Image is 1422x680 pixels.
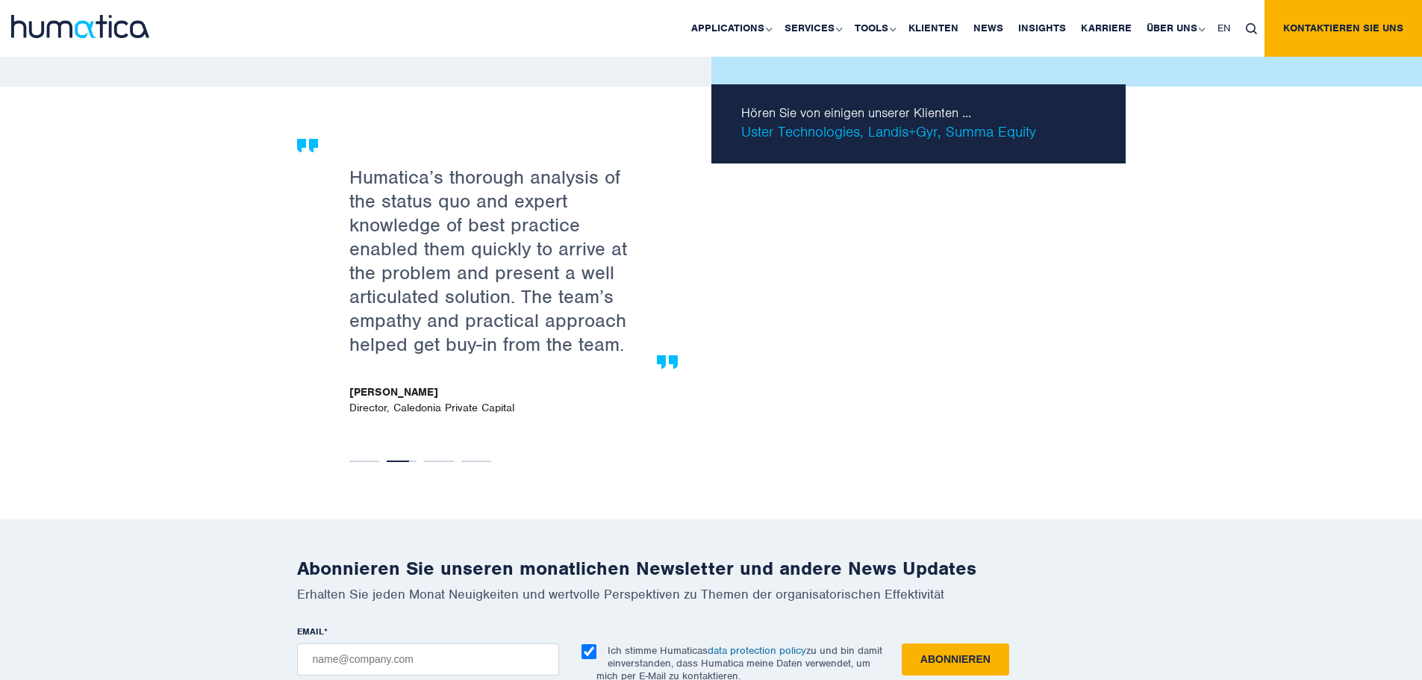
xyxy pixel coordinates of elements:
[349,461,379,462] button: 1 of 4
[424,461,454,462] button: 3 of 4
[902,643,1009,676] input: Abonnieren
[297,586,1126,602] p: Erhalten Sie jeden Monat Neuigkeiten und wertvolle Perspektiven zu Themen der organisatorischen E...
[349,165,640,356] p: Humatica’s thorough analysis of the status quo and expert knowledge of best practice enabled them...
[1246,23,1257,34] img: search_icon
[741,107,1103,141] p: Uster Technologies, Landis+Gyr, Summa Equity
[708,644,806,657] a: data protection policy
[297,557,1126,580] h2: Abonnieren Sie unseren monatlichen Newsletter und andere News Updates
[11,15,149,38] img: logo
[349,386,640,402] strong: [PERSON_NAME]
[461,461,491,462] button: 4 of 4
[349,386,640,414] span: Director, Caledonia Private Capital
[1217,22,1231,34] span: EN
[741,107,1103,119] span: Hören Sie von einigen unserer Klienten ...
[297,626,324,637] span: EMAIL
[297,643,559,676] input: name@company.com
[387,461,417,462] button: 2 of 4
[581,644,596,659] input: Ich stimme Humaticasdata protection policyzu und bin damit einverstanden, dass Humatica meine Dat...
